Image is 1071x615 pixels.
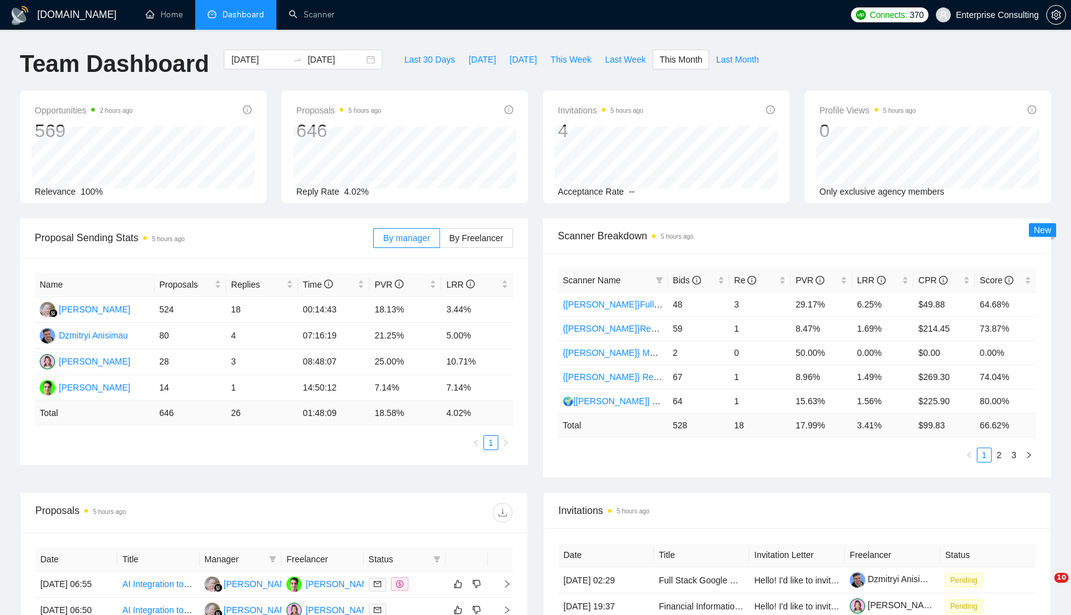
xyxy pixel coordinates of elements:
[205,578,295,588] a: RH[PERSON_NAME]
[100,107,133,114] time: 2 hours ago
[845,543,940,567] th: Freelancer
[451,577,465,591] button: like
[610,107,643,114] time: 5 hours ago
[205,604,295,614] a: RH[PERSON_NAME]
[35,230,373,246] span: Proposal Sending Stats
[563,372,816,382] a: {[PERSON_NAME]} React/Next.js/Node.js (Long-term, All Niches)
[307,53,364,66] input: End date
[975,340,1036,365] td: 0.00%
[269,555,276,563] span: filter
[653,50,709,69] button: This Month
[493,606,511,614] span: right
[40,302,55,317] img: RH
[1028,105,1036,114] span: info-circle
[231,278,284,291] span: Replies
[654,567,749,593] td: Full Stack Google Cloud Platform Developer (Python/Django/Vue)
[81,187,103,197] span: 100%
[205,577,220,592] img: RH
[154,297,226,323] td: 524
[1034,225,1051,235] span: New
[348,107,381,114] time: 5 hours ago
[154,375,226,401] td: 14
[980,275,1013,285] span: Score
[404,53,455,66] span: Last 30 Days
[231,53,288,66] input: Start date
[324,280,333,288] span: info-circle
[152,236,185,242] time: 5 hours ago
[977,448,991,462] a: 1
[208,10,216,19] span: dashboard
[469,53,496,66] span: [DATE]
[605,53,646,66] span: Last Week
[747,276,756,285] span: info-circle
[226,297,298,323] td: 18
[293,55,302,64] span: swap-right
[298,349,370,375] td: 08:48:07
[484,436,498,449] a: 1
[298,401,370,425] td: 01:48:09
[154,349,226,375] td: 28
[281,547,363,572] th: Freelancer
[205,552,264,566] span: Manager
[298,323,370,349] td: 07:16:19
[59,355,130,368] div: [PERSON_NAME]
[369,401,441,425] td: 18.58 %
[1046,5,1066,25] button: setting
[40,354,55,369] img: EB
[668,389,729,413] td: 64
[563,299,806,309] a: {[PERSON_NAME]}Full-stack devs WW (<1 month) - pain point
[296,187,339,197] span: Reply Rate
[498,435,513,450] button: right
[40,304,130,314] a: RH[PERSON_NAME]
[35,103,133,118] span: Opportunities
[791,316,852,340] td: 8.47%
[819,103,916,118] span: Profile Views
[509,53,537,66] span: [DATE]
[441,401,513,425] td: 4.02 %
[977,448,992,462] li: 1
[369,323,441,349] td: 21.25%
[472,605,481,615] span: dislike
[503,50,544,69] button: [DATE]
[558,187,624,197] span: Acceptance Rate
[226,273,298,297] th: Replies
[226,375,298,401] td: 1
[154,273,226,297] th: Proposals
[729,413,791,437] td: 18
[449,233,503,243] span: By Freelancer
[563,324,814,334] a: {[PERSON_NAME]}React/Next.js/Node.js (Long-term, All Niches)
[40,382,130,392] a: IS[PERSON_NAME]
[919,275,948,285] span: CPR
[992,448,1006,462] a: 2
[563,396,723,406] a: 🌍[[PERSON_NAME]] Native Mobile WW
[441,297,513,323] td: 3.44%
[852,292,914,316] td: 6.25%
[852,413,914,437] td: 3.41 %
[505,105,513,114] span: info-circle
[661,233,694,240] time: 5 hours ago
[395,280,403,288] span: info-circle
[498,435,513,450] li: Next Page
[223,9,264,20] span: Dashboard
[493,580,511,588] span: right
[910,8,923,22] span: 370
[35,187,76,197] span: Relevance
[40,330,128,340] a: DDzmitryi Anisimau
[819,119,916,143] div: 0
[446,280,475,290] span: LRR
[962,448,977,462] li: Previous Page
[224,577,295,591] div: [PERSON_NAME]
[35,273,154,297] th: Name
[472,439,480,446] span: left
[1054,573,1069,583] span: 10
[396,580,403,588] span: dollar
[975,292,1036,316] td: 64.68%
[668,413,729,437] td: 528
[154,323,226,349] td: 80
[563,348,775,358] a: {[PERSON_NAME]} MERN/MEAN (Enterprise & SaaS)
[939,11,948,19] span: user
[454,605,462,615] span: like
[945,573,982,587] span: Pending
[502,439,509,446] span: right
[558,503,1036,518] span: Invitations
